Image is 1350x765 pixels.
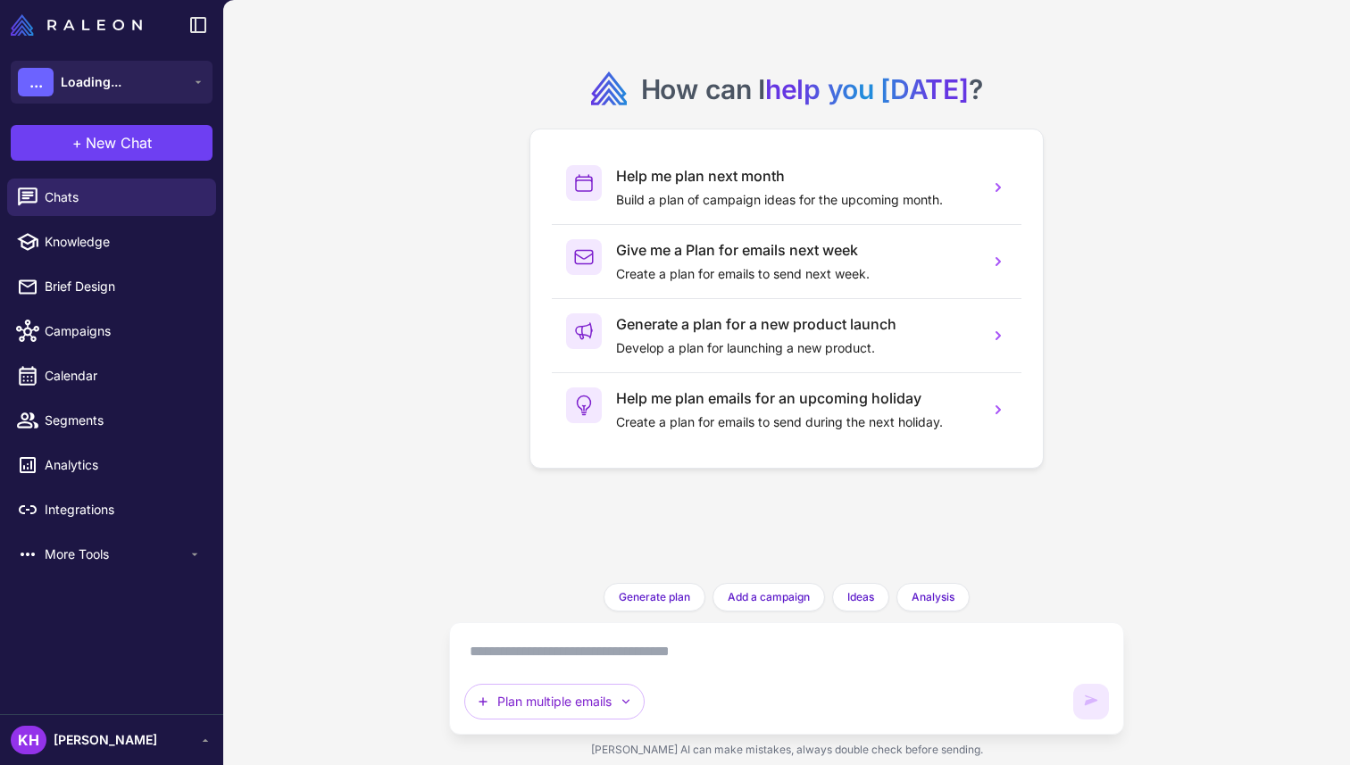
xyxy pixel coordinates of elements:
[7,179,216,216] a: Chats
[7,223,216,261] a: Knowledge
[449,735,1124,765] div: [PERSON_NAME] AI can make mistakes, always double check before sending.
[765,73,969,105] span: help you [DATE]
[616,239,975,261] h3: Give me a Plan for emails next week
[832,583,889,611] button: Ideas
[616,338,975,358] p: Develop a plan for launching a new product.
[641,71,983,107] h2: How can I ?
[616,387,975,409] h3: Help me plan emails for an upcoming holiday
[45,455,202,475] span: Analytics
[11,726,46,754] div: KH
[616,165,975,187] h3: Help me plan next month
[464,684,645,719] button: Plan multiple emails
[616,190,975,210] p: Build a plan of campaign ideas for the upcoming month.
[616,412,975,432] p: Create a plan for emails to send during the next holiday.
[604,583,705,611] button: Generate plan
[18,68,54,96] div: ...
[847,589,874,605] span: Ideas
[616,264,975,284] p: Create a plan for emails to send next week.
[7,268,216,305] a: Brief Design
[45,187,202,207] span: Chats
[616,313,975,335] h3: Generate a plan for a new product launch
[11,125,212,161] button: +New Chat
[45,500,202,520] span: Integrations
[61,72,121,92] span: Loading...
[7,312,216,350] a: Campaigns
[7,357,216,395] a: Calendar
[45,545,187,564] span: More Tools
[54,730,157,750] span: [PERSON_NAME]
[45,232,202,252] span: Knowledge
[11,14,142,36] img: Raleon Logo
[11,61,212,104] button: ...Loading...
[72,132,82,154] span: +
[45,366,202,386] span: Calendar
[7,402,216,439] a: Segments
[728,589,810,605] span: Add a campaign
[86,132,152,154] span: New Chat
[7,446,216,484] a: Analytics
[619,589,690,605] span: Generate plan
[45,277,202,296] span: Brief Design
[896,583,970,611] button: Analysis
[45,411,202,430] span: Segments
[45,321,202,341] span: Campaigns
[7,491,216,528] a: Integrations
[912,589,954,605] span: Analysis
[712,583,825,611] button: Add a campaign
[11,14,149,36] a: Raleon Logo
